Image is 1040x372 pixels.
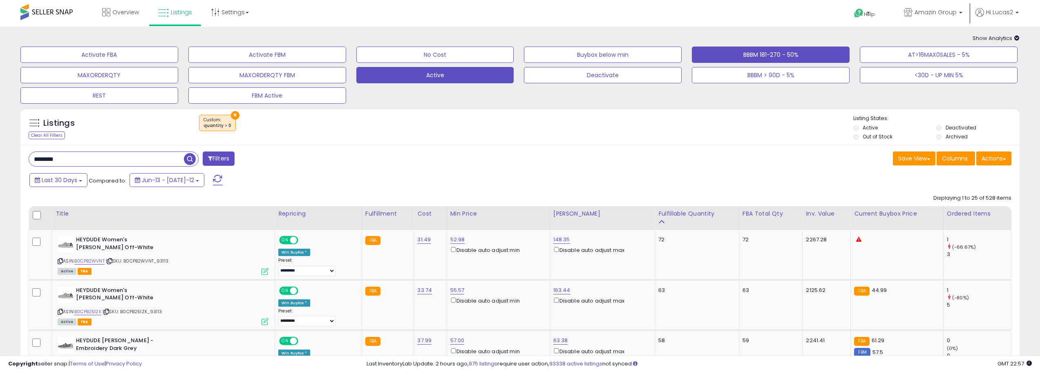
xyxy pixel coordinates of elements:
div: Fulfillable Quantity [658,209,736,218]
a: B0CPB251ZK [74,308,101,315]
button: FBM Active [188,87,346,104]
a: 37.99 [417,336,432,345]
small: FBM [854,348,870,356]
a: 52.98 [450,236,465,244]
a: 148.35 [553,236,570,244]
a: Hi Lucas2 [975,8,1019,27]
button: Save View [893,151,935,165]
div: seller snap | | [8,360,142,368]
div: 0 [947,337,1011,344]
div: Disable auto adjust max [553,347,649,355]
div: Disable auto adjust min [450,347,543,355]
a: Help [848,2,891,27]
button: MAXORDERQTY [20,67,178,83]
div: Disable auto adjust min [450,245,543,254]
button: AT>16MAX0SALES - 5% [860,47,1018,63]
span: OFF [297,338,310,345]
button: Columns [937,151,975,165]
b: HEYDUDE Women's [PERSON_NAME] Off-White [76,287,175,304]
img: 51tMkFfZ+5L._SL40_.jpg [58,337,74,353]
a: 975 listings [469,360,497,368]
div: [PERSON_NAME] [553,209,651,218]
div: Min Price [450,209,546,218]
div: FBA Total Qty [743,209,799,218]
div: 72 [658,236,733,243]
div: Disable auto adjust min [450,296,543,305]
div: quantity > 0 [204,123,231,129]
label: Archived [946,133,968,140]
div: 5 [947,301,1011,309]
small: FBA [365,287,380,296]
b: HEYDUDE Women's [PERSON_NAME] Off-White [76,236,175,253]
div: 1 [947,236,1011,243]
b: HEYDUDE [PERSON_NAME] - Embroidery Dark Grey [76,337,175,354]
span: 61.29 [872,336,885,344]
i: Get Help [854,8,864,18]
span: 44.99 [872,286,887,294]
a: Terms of Use [70,360,105,368]
div: ASIN: [58,236,268,274]
div: Win BuyBox * [278,350,310,357]
div: Preset: [278,308,356,327]
span: All listings currently available for purchase on Amazon [58,268,76,275]
button: No Cost [356,47,514,63]
span: Help [864,11,875,18]
div: 63 [658,287,733,294]
small: (0%) [947,345,958,352]
span: ON [280,237,290,244]
label: Out of Stock [863,133,892,140]
span: OFF [297,237,310,244]
strong: Copyright [8,360,38,368]
span: ON [280,338,290,345]
a: 57.00 [450,336,465,345]
button: × [231,111,239,120]
div: 2125.62 [806,287,844,294]
div: 59 [743,337,796,344]
span: Compared to: [89,177,126,185]
div: 72 [743,236,796,243]
img: 31uiEBxd3dL._SL40_.jpg [58,287,74,303]
span: Columns [942,154,968,163]
div: Last InventoryLab Update: 2 hours ago, require user action, not synced. [367,360,1032,368]
label: Active [863,124,878,131]
div: Inv. value [806,209,847,218]
small: (-80%) [952,294,969,301]
a: 163.44 [553,286,570,294]
div: Cost [417,209,443,218]
span: 57.5 [872,348,883,356]
div: Fulfillment [365,209,411,218]
label: Deactivated [946,124,976,131]
button: <30D - UP MIN 5% [860,67,1018,83]
img: 31uiEBxd3dL._SL40_.jpg [58,236,74,252]
a: 63.38 [553,336,568,345]
button: Activate FBA [20,47,178,63]
span: Overview [112,8,139,16]
button: Buybox below min [524,47,682,63]
a: 93338 active listings [549,360,602,368]
span: FBA [78,268,92,275]
div: Ordered Items [947,209,1008,218]
div: Repricing [278,209,358,218]
span: Listings [171,8,192,16]
span: Jun-13 - [DATE]-12 [142,176,194,184]
small: (-66.67%) [952,244,976,250]
div: 63 [743,287,796,294]
div: Current Buybox Price [854,209,939,218]
div: Title [56,209,271,218]
small: FBA [854,287,869,296]
button: Deactivate [524,67,682,83]
button: Activate FBM [188,47,346,63]
small: FBA [854,337,869,346]
span: | SKU: B0CPB251ZK_93113 [103,308,162,315]
button: Active [356,67,514,83]
div: 0 [947,352,1011,359]
span: Show Analytics [973,34,1020,42]
div: 3 [947,251,1011,258]
span: Amazin Group [915,8,957,16]
span: FBA [78,319,92,325]
a: Privacy Policy [106,360,142,368]
button: Filters [203,151,235,166]
span: Custom: [204,117,231,129]
div: Win BuyBox * [278,299,310,307]
small: FBA [365,236,380,245]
